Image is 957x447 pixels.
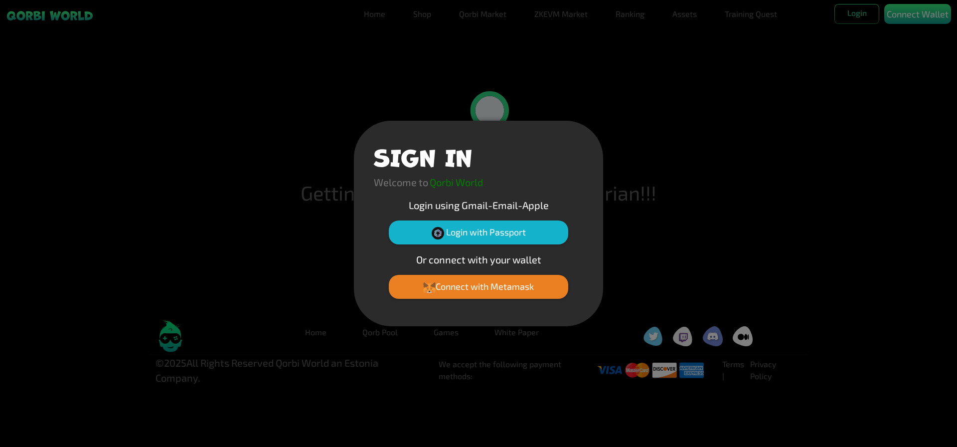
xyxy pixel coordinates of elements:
p: Qorbi World [430,175,483,190]
p: Login using Gmail-Email-Apple [374,198,583,213]
p: Welcome to [374,175,428,190]
h1: SIGN IN [374,141,472,171]
button: Login with Passport [389,221,568,244]
img: Passport Logo [432,227,444,239]
p: Or connect with your wallet [374,252,583,267]
button: Connect with Metamask [389,275,568,299]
